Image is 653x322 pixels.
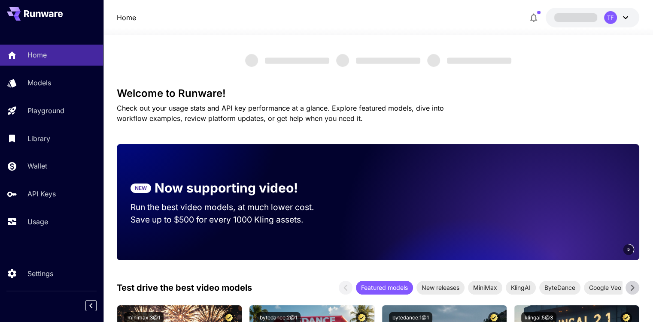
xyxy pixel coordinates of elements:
[27,268,53,279] p: Settings
[117,104,444,123] span: Check out your usage stats and API key performance at a glance. Explore featured models, dive int...
[356,281,413,295] div: Featured models
[92,298,103,313] div: Collapse sidebar
[27,78,51,88] p: Models
[131,214,331,226] p: Save up to $500 for every 1000 Kling assets.
[117,87,639,99] h3: Welcome to Runware!
[506,283,536,292] span: KlingAI
[27,217,48,227] p: Usage
[604,11,617,24] div: TF
[539,281,580,295] div: ByteDance
[506,281,536,295] div: KlingAI
[155,178,298,198] p: Now supporting video!
[356,283,413,292] span: Featured models
[627,246,630,253] span: 5
[539,283,580,292] span: ByteDance
[27,105,64,116] p: Playground
[27,133,50,144] p: Library
[27,189,56,199] p: API Keys
[117,12,136,23] a: Home
[468,281,502,295] div: MiniMax
[468,283,502,292] span: MiniMax
[85,300,97,311] button: Collapse sidebar
[416,281,465,295] div: New releases
[27,161,47,171] p: Wallet
[416,283,465,292] span: New releases
[584,283,626,292] span: Google Veo
[117,281,252,294] p: Test drive the best video models
[584,281,626,295] div: Google Veo
[27,50,47,60] p: Home
[135,184,147,192] p: NEW
[546,8,639,27] button: TF
[117,12,136,23] nav: breadcrumb
[131,201,331,214] p: Run the best video models, at much lower cost.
